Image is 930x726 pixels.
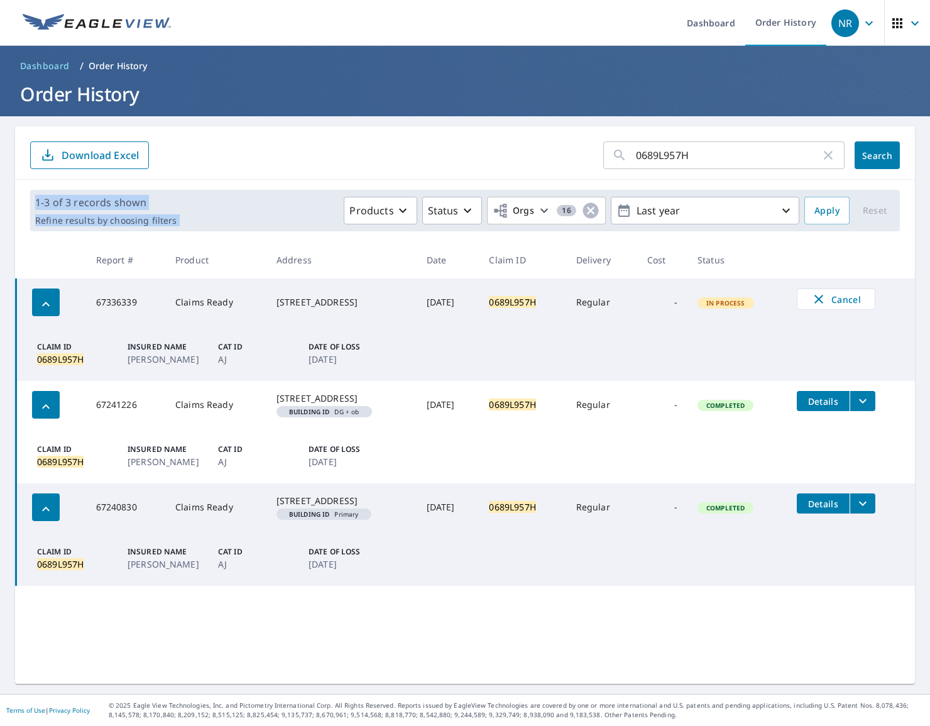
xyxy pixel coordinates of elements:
a: Privacy Policy [49,706,90,715]
em: Building ID [289,511,330,517]
td: Regular [566,483,637,531]
td: Regular [566,381,637,429]
p: Date of Loss [309,546,384,558]
img: EV Logo [23,14,171,33]
p: Cat ID [218,341,293,353]
p: Insured Name [128,444,203,455]
p: 1-3 of 3 records shown [35,195,177,210]
div: [STREET_ADDRESS] [276,392,407,405]
button: Apply [804,197,850,224]
p: Claim ID [37,444,112,455]
nav: breadcrumb [15,56,915,76]
th: Report # [86,241,165,278]
mark: 0689L957H [489,501,535,513]
p: [PERSON_NAME] [128,558,203,571]
p: Refine results by choosing filters [35,215,177,226]
p: Products [349,203,393,218]
p: Claim ID [37,341,112,353]
p: [DATE] [309,455,384,468]
p: | [6,707,90,714]
p: Status [428,203,459,218]
p: AJ [218,455,293,468]
td: Claims Ready [165,278,266,326]
span: Search [865,150,890,162]
button: Status [422,197,482,224]
p: Last year [632,200,779,222]
mark: 0689L957H [489,399,535,410]
th: Delivery [566,241,637,278]
td: - [637,278,687,326]
p: [DATE] [309,558,384,571]
p: Insured Name [128,341,203,353]
td: [DATE] [417,381,479,429]
li: / [80,58,84,74]
p: Claim ID [37,546,112,558]
p: Insured Name [128,546,203,558]
td: [DATE] [417,483,479,531]
a: Dashboard [15,56,75,76]
th: Claim ID [479,241,566,278]
th: Address [266,241,417,278]
span: 16 [557,206,576,215]
p: Order History [89,60,148,72]
td: Claims Ready [165,381,266,429]
span: Primary [282,511,366,517]
th: Product [165,241,266,278]
button: detailsBtn-67241226 [797,391,850,411]
p: [DATE] [309,353,384,366]
td: - [637,381,687,429]
th: Date [417,241,479,278]
div: [STREET_ADDRESS] [276,296,407,309]
td: 67241226 [86,381,165,429]
span: Orgs [493,203,535,219]
button: Search [855,141,900,169]
p: Cat ID [218,546,293,558]
span: In Process [699,299,753,307]
span: DG + ob [282,409,367,415]
td: - [637,483,687,531]
button: detailsBtn-67240830 [797,493,850,514]
span: Dashboard [20,60,70,72]
span: Completed [699,401,752,410]
th: Status [687,241,787,278]
p: © 2025 Eagle View Technologies, Inc. and Pictometry International Corp. All Rights Reserved. Repo... [109,701,924,720]
div: [STREET_ADDRESS] [276,495,407,507]
button: Products [344,197,417,224]
span: Cancel [810,292,862,307]
td: [DATE] [417,278,479,326]
span: Details [804,498,842,510]
span: Details [804,395,842,407]
div: NR [831,9,859,37]
p: Download Excel [62,148,139,162]
input: Address, Report #, Claim ID, etc. [636,138,821,173]
button: Last year [611,197,799,224]
span: Apply [814,203,840,219]
button: Orgs16 [487,197,606,224]
mark: 0689L957H [489,296,535,308]
mark: 0689L957H [37,353,84,365]
em: Building ID [289,409,330,415]
td: Regular [566,278,637,326]
td: Claims Ready [165,483,266,531]
p: Cat ID [218,444,293,455]
button: filesDropdownBtn-67241226 [850,391,875,411]
p: [PERSON_NAME] [128,353,203,366]
p: Date of Loss [309,444,384,455]
p: AJ [218,558,293,571]
button: filesDropdownBtn-67240830 [850,493,875,514]
p: [PERSON_NAME] [128,455,203,468]
p: Date of Loss [309,341,384,353]
td: 67336339 [86,278,165,326]
h1: Order History [15,81,915,107]
td: 67240830 [86,483,165,531]
mark: 0689L957H [37,558,84,570]
p: AJ [218,353,293,366]
button: Cancel [797,289,875,310]
button: Download Excel [30,141,149,169]
mark: 0689L957H [37,456,84,468]
span: Completed [699,503,752,512]
th: Cost [637,241,687,278]
a: Terms of Use [6,706,45,715]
